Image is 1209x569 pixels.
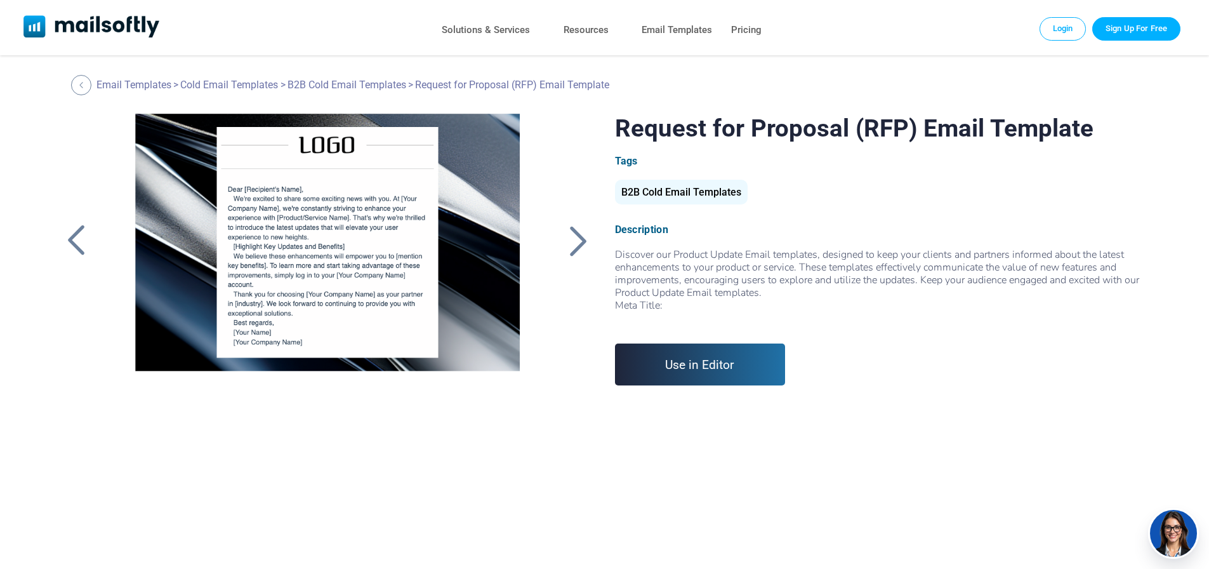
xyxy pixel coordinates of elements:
[287,79,406,91] a: B2B Cold Email Templates
[615,224,1149,236] div: Description
[615,344,786,385] a: Use in Editor
[96,79,171,91] a: Email Templates
[442,21,530,39] a: Solutions & Services
[615,248,1149,325] span: Discover our Product Update Email templates, designed to keep your clients and partners informed ...
[563,224,595,257] a: Back
[1040,17,1087,40] a: Login
[71,75,95,95] a: Back
[1092,17,1180,40] a: Trial
[60,224,92,257] a: Back
[114,114,541,431] a: Request for Proposal (RFP) Email Template
[615,180,748,204] div: B2B Cold Email Templates
[731,21,762,39] a: Pricing
[615,191,748,197] a: B2B Cold Email Templates
[180,79,278,91] a: Cold Email Templates
[615,155,1149,167] div: Tags
[615,114,1149,142] h1: Request for Proposal (RFP) Email Template
[564,21,609,39] a: Resources
[642,21,712,39] a: Email Templates
[23,15,160,40] a: Mailsoftly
